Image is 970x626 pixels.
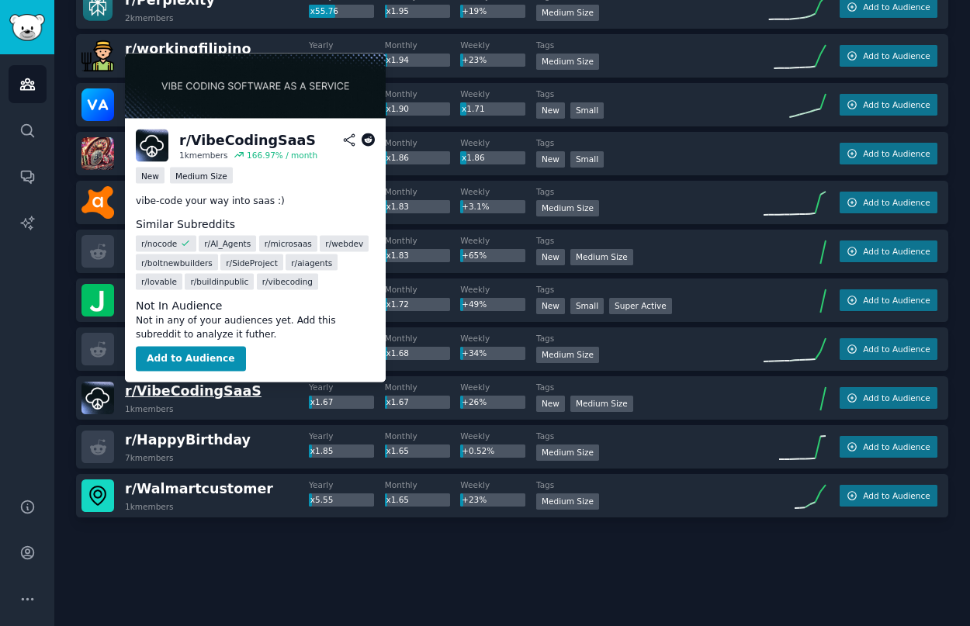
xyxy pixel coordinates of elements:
span: r/ vibecoding [262,276,313,287]
dt: Monthly [385,88,461,99]
span: +65% [462,251,487,260]
div: Super Active [609,298,672,314]
dt: Weekly [460,382,536,393]
span: x1.65 [386,446,409,455]
div: Medium Size [570,249,633,265]
span: +19% [462,6,487,16]
span: x1.86 [462,153,485,162]
div: Medium Size [536,444,599,461]
div: 7k members [125,452,174,463]
dt: Weekly [460,186,536,197]
span: Add to Audience [863,246,930,257]
dt: Tags [536,479,764,490]
span: +0.52% [462,446,494,455]
dt: Weekly [460,235,536,246]
div: Medium Size [570,396,633,412]
button: Add to Audience [840,387,937,409]
dt: Yearly [309,40,385,50]
button: Add to Audience [840,143,937,164]
div: 1k members [179,150,228,161]
div: Small [570,298,604,314]
dt: Monthly [385,333,461,344]
span: Add to Audience [863,295,930,306]
dt: Monthly [385,382,461,393]
dt: Weekly [460,88,536,99]
span: Add to Audience [863,99,930,110]
img: avast [81,186,114,219]
dt: Weekly [460,333,536,344]
div: r/ VibeCodingSaaS [179,130,316,150]
button: Add to Audience [840,240,937,262]
span: +23% [462,495,487,504]
dt: Monthly [385,235,461,246]
dt: Tags [536,137,764,148]
span: x55.76 [310,6,338,16]
dt: Weekly [460,479,536,490]
span: x1.95 [386,6,409,16]
span: x1.72 [386,299,409,309]
span: x1.85 [310,446,334,455]
dt: Tags [536,40,764,50]
span: Add to Audience [863,148,930,159]
div: New [536,249,565,265]
dt: Weekly [460,431,536,441]
dt: Monthly [385,186,461,197]
span: +34% [462,348,487,358]
dt: Yearly [309,382,385,393]
img: Vibe Coding SaaS - The Future Of Building With AI [125,54,386,119]
div: Medium Size [536,54,599,70]
span: Add to Audience [863,441,930,452]
dt: Tags [536,235,764,246]
button: Add to Audience [840,45,937,67]
img: jobhuntify [81,284,114,316]
button: Add to Audience [136,347,246,372]
img: Walmartcustomer [81,479,114,512]
p: vibe-code your way into saas :) [136,195,375,209]
div: Medium Size [536,493,599,510]
img: VibeCodingSaaS [81,382,114,414]
div: Small [570,151,604,168]
span: x1.83 [386,251,409,260]
span: Add to Audience [863,393,930,403]
button: Add to Audience [840,192,937,213]
span: +26% [462,397,487,406]
span: +49% [462,299,487,309]
dt: Tags [536,88,764,99]
button: Add to Audience [840,436,937,458]
span: r/ nocode [141,238,177,249]
dt: Weekly [460,40,536,50]
dt: Tags [536,284,764,295]
span: r/ SideProject [226,257,278,268]
div: 166.97 % / month [247,150,317,161]
div: Medium Size [536,347,599,363]
dt: Tags [536,382,764,393]
button: Add to Audience [840,485,937,507]
span: r/ AI_Agents [204,238,251,249]
span: r/ boltnewbuilders [141,257,213,268]
span: x1.94 [386,55,409,64]
div: 1k members [125,403,174,414]
button: Add to Audience [840,289,937,311]
dt: Similar Subreddits [136,216,375,233]
dt: Tags [536,333,764,344]
img: VibeCodingSaaS [136,130,168,162]
dt: Monthly [385,137,461,148]
span: Add to Audience [863,344,930,355]
span: r/ Walmartcustomer [125,481,273,496]
div: New [536,102,565,119]
span: x5.55 [310,495,334,504]
span: x1.71 [462,104,485,113]
div: New [536,298,565,314]
span: x1.83 [386,202,409,211]
img: GummySearch logo [9,14,45,41]
dt: Tags [536,186,764,197]
span: Add to Audience [863,2,930,12]
span: r/ lovable [141,276,177,287]
div: Medium Size [536,200,599,216]
button: Add to Audience [840,94,937,116]
dt: Monthly [385,431,461,441]
div: New [136,168,165,184]
span: Add to Audience [863,50,930,61]
dt: Yearly [309,431,385,441]
div: Medium Size [170,168,233,184]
